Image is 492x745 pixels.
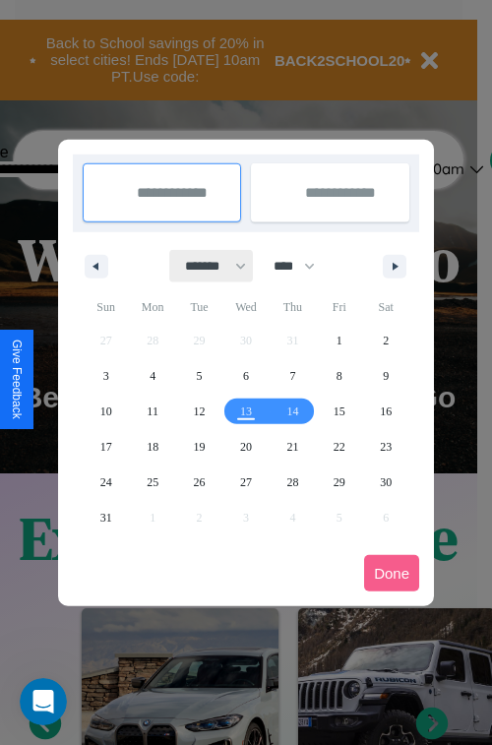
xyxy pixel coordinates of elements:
[194,429,206,465] span: 19
[150,358,155,394] span: 4
[222,429,269,465] button: 20
[270,291,316,323] span: Thu
[383,323,389,358] span: 2
[176,465,222,500] button: 26
[10,340,24,419] div: Give Feedback
[334,394,345,429] span: 15
[363,465,409,500] button: 30
[83,291,129,323] span: Sun
[270,429,316,465] button: 21
[100,465,112,500] span: 24
[316,323,362,358] button: 1
[100,394,112,429] span: 10
[243,358,249,394] span: 6
[222,465,269,500] button: 27
[83,394,129,429] button: 10
[334,429,345,465] span: 22
[316,358,362,394] button: 8
[363,394,409,429] button: 16
[129,465,175,500] button: 25
[83,429,129,465] button: 17
[316,394,362,429] button: 15
[270,358,316,394] button: 7
[337,358,342,394] span: 8
[316,465,362,500] button: 29
[129,291,175,323] span: Mon
[270,394,316,429] button: 14
[363,291,409,323] span: Sat
[316,429,362,465] button: 22
[363,323,409,358] button: 2
[194,394,206,429] span: 12
[316,291,362,323] span: Fri
[176,291,222,323] span: Tue
[83,500,129,535] button: 31
[286,429,298,465] span: 21
[364,555,419,591] button: Done
[176,429,222,465] button: 19
[240,465,252,500] span: 27
[147,465,158,500] span: 25
[286,394,298,429] span: 14
[194,465,206,500] span: 26
[100,500,112,535] span: 31
[363,358,409,394] button: 9
[197,358,203,394] span: 5
[176,358,222,394] button: 5
[222,291,269,323] span: Wed
[176,394,222,429] button: 12
[380,394,392,429] span: 16
[270,465,316,500] button: 28
[337,323,342,358] span: 1
[147,429,158,465] span: 18
[286,465,298,500] span: 28
[100,429,112,465] span: 17
[129,394,175,429] button: 11
[83,358,129,394] button: 3
[222,358,269,394] button: 6
[83,465,129,500] button: 24
[380,429,392,465] span: 23
[240,429,252,465] span: 20
[103,358,109,394] span: 3
[289,358,295,394] span: 7
[383,358,389,394] span: 9
[334,465,345,500] span: 29
[129,429,175,465] button: 18
[222,394,269,429] button: 13
[20,678,67,725] iframe: Intercom live chat
[240,394,252,429] span: 13
[129,358,175,394] button: 4
[147,394,158,429] span: 11
[363,429,409,465] button: 23
[380,465,392,500] span: 30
